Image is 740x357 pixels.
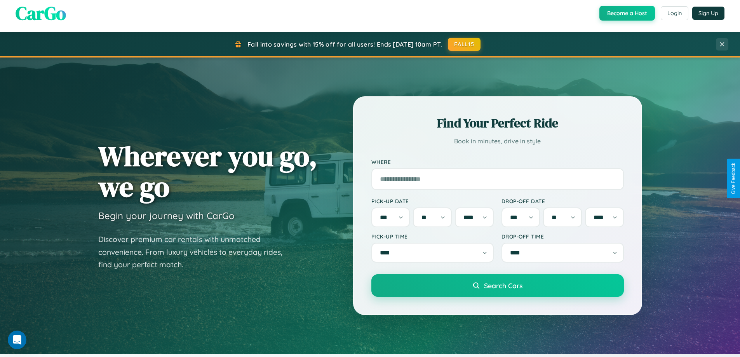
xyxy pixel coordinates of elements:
p: Book in minutes, drive in style [371,136,624,147]
span: Search Cars [484,281,522,290]
button: Login [661,6,688,20]
h3: Begin your journey with CarGo [98,210,235,221]
label: Drop-off Time [501,233,624,240]
h1: Wherever you go, we go [98,141,317,202]
span: Fall into savings with 15% off for all users! Ends [DATE] 10am PT. [247,40,442,48]
h2: Find Your Perfect Ride [371,115,624,132]
label: Where [371,158,624,165]
label: Pick-up Time [371,233,494,240]
label: Drop-off Date [501,198,624,204]
p: Discover premium car rentals with unmatched convenience. From luxury vehicles to everyday rides, ... [98,233,293,271]
div: Give Feedback [731,163,736,194]
button: Sign Up [692,7,724,20]
button: Search Cars [371,274,624,297]
button: Become a Host [599,6,655,21]
iframe: Intercom live chat [8,331,26,349]
span: CarGo [16,0,66,26]
label: Pick-up Date [371,198,494,204]
button: FALL15 [448,38,481,51]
